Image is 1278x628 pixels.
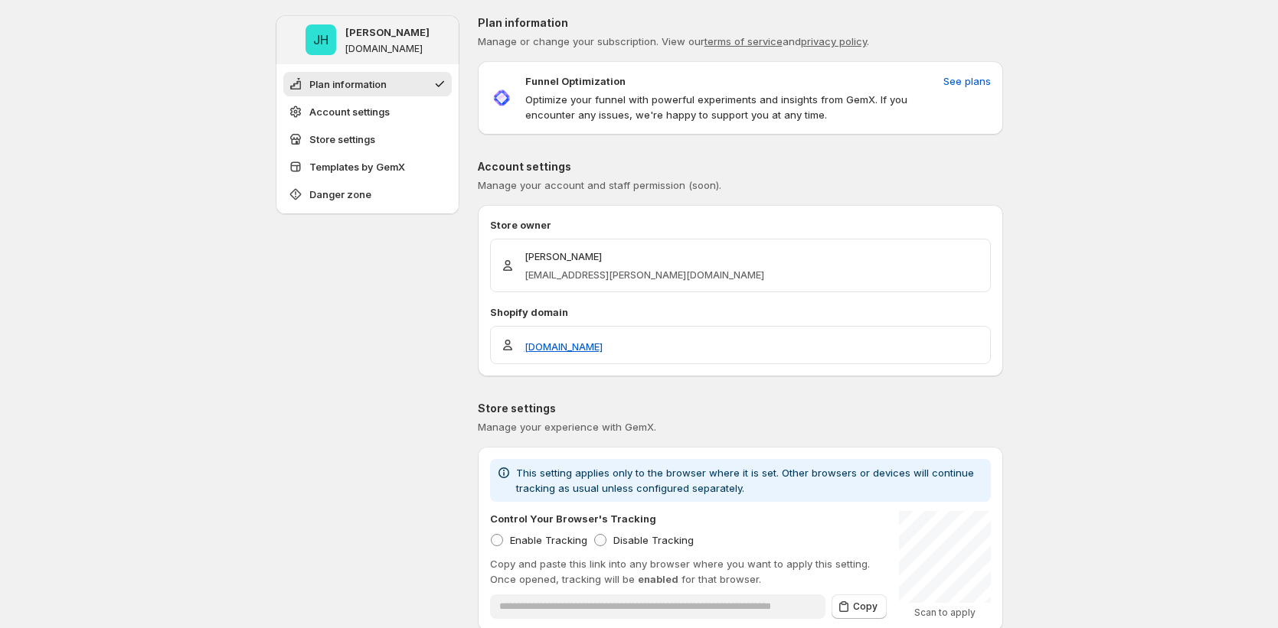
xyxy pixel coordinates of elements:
p: Control Your Browser's Tracking [490,511,656,526]
span: Enable Tracking [510,534,587,546]
span: Account settings [309,104,390,119]
button: Danger zone [283,182,452,207]
button: Templates by GemX [283,155,452,179]
button: See plans [934,69,1000,93]
span: Copy [853,600,878,613]
p: Shopify domain [490,304,991,320]
p: Store owner [490,217,991,233]
p: Account settings [478,159,1003,174]
p: Scan to apply [899,607,991,619]
p: Store settings [478,401,1003,416]
p: [DOMAIN_NAME] [345,43,423,55]
button: Plan information [283,72,452,96]
span: enabled [638,573,678,585]
p: [EMAIL_ADDRESS][PERSON_NAME][DOMAIN_NAME] [525,267,764,282]
span: Store settings [309,132,375,147]
button: Account settings [283,99,452,124]
p: Funnel Optimization [525,73,626,89]
span: Manage or change your subscription. View our and . [478,35,869,47]
a: [DOMAIN_NAME] [525,339,603,354]
button: Store settings [283,127,452,151]
a: terms of service [704,35,783,47]
p: Optimize your funnel with powerful experiments and insights from GemX. If you encounter any issue... [525,92,937,122]
span: See plans [943,73,991,89]
img: Funnel Optimization [490,86,513,109]
span: Disable Tracking [613,534,694,546]
span: Danger zone [309,187,371,202]
p: [PERSON_NAME] [345,24,430,40]
span: Plan information [309,76,387,92]
p: Plan information [478,15,1003,31]
span: Manage your account and staff permission (soon). [478,179,721,191]
p: Copy and paste this link into any browser where you want to apply this setting. Once opened, trac... [490,556,887,587]
a: privacy policy [801,35,867,47]
span: This setting applies only to the browser where it is set. Other browsers or devices will continue... [516,467,974,494]
p: [PERSON_NAME] [525,249,764,264]
span: Manage your experience with GemX. [478,421,656,433]
span: Jena Hoang [306,24,336,55]
text: JH [313,32,328,47]
span: Templates by GemX [309,159,405,174]
button: Copy [832,594,887,619]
